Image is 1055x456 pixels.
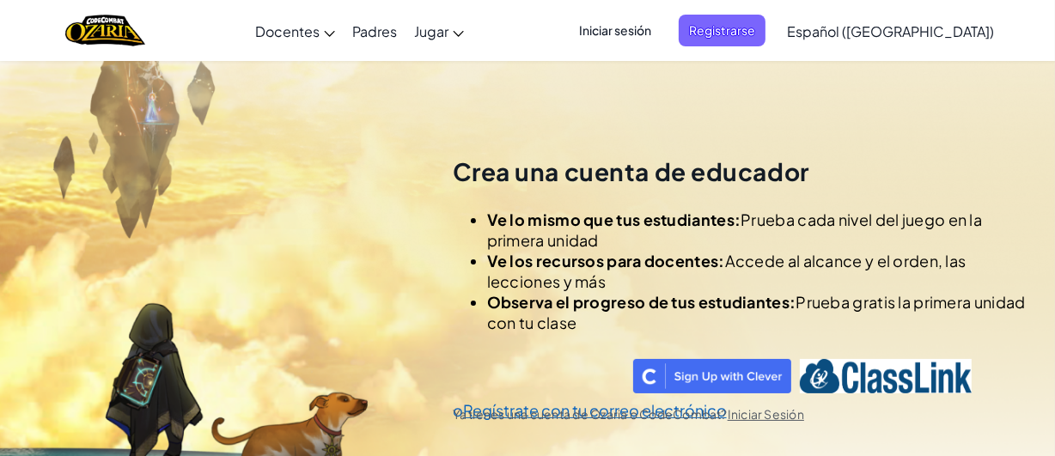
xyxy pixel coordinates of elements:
a: Español ([GEOGRAPHIC_DATA]) [778,8,1003,54]
a: Iniciar Sesión [728,406,804,422]
span: Accede al alcance y el orden, las lecciones y más [487,251,967,291]
a: Ozaria by CodeCombat logo [65,13,145,48]
span: Prueba gratis la primera unidad con tu clase [487,292,1026,332]
a: Jugar [406,8,473,54]
span: Prueba cada nivel del juego en la primera unidad [487,210,983,250]
a: Padres [344,8,406,54]
span: Español ([GEOGRAPHIC_DATA]) [787,22,994,40]
a: Docentes [247,8,344,54]
img: clever_sso_button@2x.png [633,359,791,393]
button: Iniciar sesión [569,15,662,46]
a: Regístrate con tu correo electrónico [463,400,727,420]
img: classlink-logo-text.png [800,359,972,393]
h2: Crea una cuenta de educador [453,155,1042,188]
span: Ya tienes una cuenta de Ozaria o CodeCombat? [453,406,804,422]
span: Observa el progreso de tus estudiantes: [487,292,796,312]
span: Ve los recursos para docentes: [487,251,725,271]
span: Docentes [255,22,320,40]
button: Registrarse [679,15,765,46]
iframe: Botón de Acceder con Google [444,357,633,395]
img: Home [65,13,145,48]
span: Ve lo mismo que tus estudiantes: [487,210,741,229]
span: o [453,400,463,420]
span: Jugar [414,22,448,40]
